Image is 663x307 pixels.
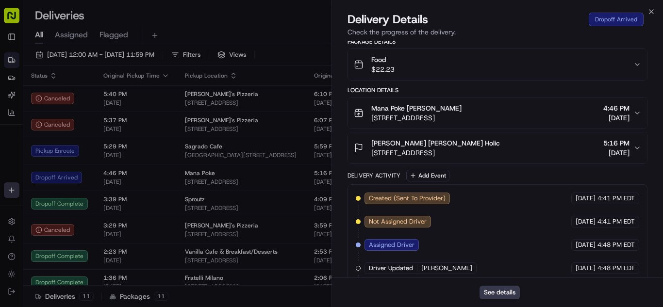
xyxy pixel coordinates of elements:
span: [DATE] [576,217,596,226]
span: 4:48 PM EDT [597,264,635,273]
span: 4:48 PM EDT [597,241,635,249]
span: Not Assigned Driver [369,217,427,226]
span: [DATE] [576,194,596,203]
a: 💻API Documentation [78,137,160,154]
button: [PERSON_NAME] [PERSON_NAME] Holic[STREET_ADDRESS]5:16 PM[DATE] [348,132,647,163]
span: Food [371,55,395,65]
div: Start new chat [33,93,159,102]
div: 📗 [10,142,17,149]
button: Add Event [406,170,449,181]
a: 📗Knowledge Base [6,137,78,154]
button: Food$22.23 [348,49,647,80]
button: Mana Poke [PERSON_NAME][STREET_ADDRESS]4:46 PM[DATE] [348,97,647,129]
span: Delivery Details [348,12,428,27]
span: [STREET_ADDRESS] [371,148,500,158]
img: Nash [10,10,29,29]
div: We're available if you need us! [33,102,123,110]
span: Knowledge Base [19,141,74,150]
p: Check the progress of the delivery. [348,27,647,37]
span: 4:41 PM EDT [597,194,635,203]
a: Powered byPylon [68,164,117,172]
span: Created (Sent To Provider) [369,194,446,203]
span: Assigned Driver [369,241,414,249]
span: Mana Poke [PERSON_NAME] [371,103,462,113]
img: 1736555255976-a54dd68f-1ca7-489b-9aae-adbdc363a1c4 [10,93,27,110]
span: [DATE] [576,264,596,273]
span: 4:41 PM EDT [597,217,635,226]
div: Package Details [348,38,647,46]
div: Location Details [348,86,647,94]
span: [PERSON_NAME] [PERSON_NAME] Holic [371,138,500,148]
span: 5:16 PM [603,138,630,148]
p: Welcome 👋 [10,39,177,54]
div: 💻 [82,142,90,149]
span: Driver Updated [369,264,413,273]
span: Pylon [97,164,117,172]
button: See details [480,286,520,299]
button: Start new chat [165,96,177,107]
span: [STREET_ADDRESS] [371,113,462,123]
span: [DATE] [576,241,596,249]
span: $22.23 [371,65,395,74]
div: Delivery Activity [348,172,400,179]
span: API Documentation [92,141,156,150]
span: [DATE] [603,113,630,123]
span: [PERSON_NAME] [421,264,472,273]
input: Clear [25,63,160,73]
span: [DATE] [603,148,630,158]
span: 4:46 PM [603,103,630,113]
